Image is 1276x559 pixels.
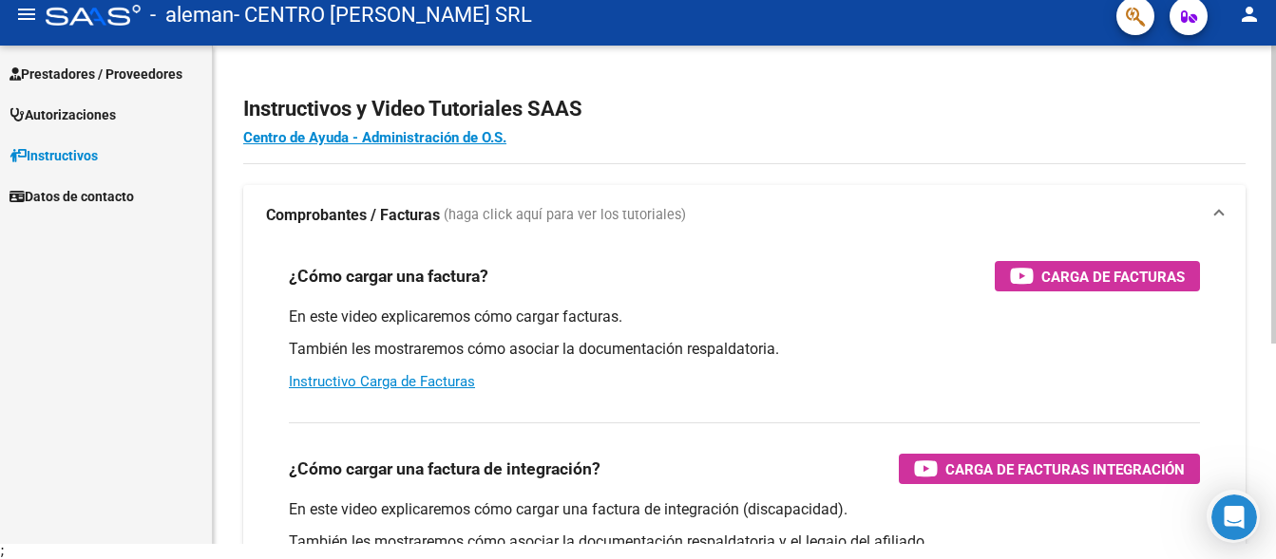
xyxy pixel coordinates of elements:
[444,205,686,226] span: (haga click aquí para ver los tutoriales)
[289,307,1200,327] p: En este video explicaremos cómo cargar facturas.
[1207,490,1260,543] iframe: Intercom live chat discovery launcher
[995,261,1200,291] button: Carga de Facturas
[243,129,506,146] a: Centro de Ayuda - Administración de O.S.
[289,373,475,390] a: Instructivo Carga de Facturas
[10,186,134,207] span: Datos de contacto
[289,456,600,482] h3: ¿Cómo cargar una factura de integración?
[289,531,1200,552] p: También les mostraremos cómo asociar la documentación respaldatoria y el legajo del afiliado.
[10,104,116,125] span: Autorizaciones
[15,3,38,26] mat-icon: menu
[10,64,182,84] span: Prestadores / Proveedores
[10,145,98,166] span: Instructivos
[266,205,440,226] strong: Comprobantes / Facturas
[289,499,1200,520] p: En este video explicaremos cómo cargar una factura de integración (discapacidad).
[289,339,1200,360] p: También les mostraremos cómo asociar la documentación respaldatoria.
[243,185,1246,246] mat-expansion-panel-header: Comprobantes / Facturas (haga click aquí para ver los tutoriales)
[1238,3,1261,26] mat-icon: person
[1041,265,1185,289] span: Carga de Facturas
[243,91,1246,127] h2: Instructivos y Video Tutoriales SAAS
[1211,494,1257,540] iframe: Intercom live chat
[289,263,488,289] h3: ¿Cómo cargar una factura?
[899,454,1200,484] button: Carga de Facturas Integración
[945,457,1185,481] span: Carga de Facturas Integración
